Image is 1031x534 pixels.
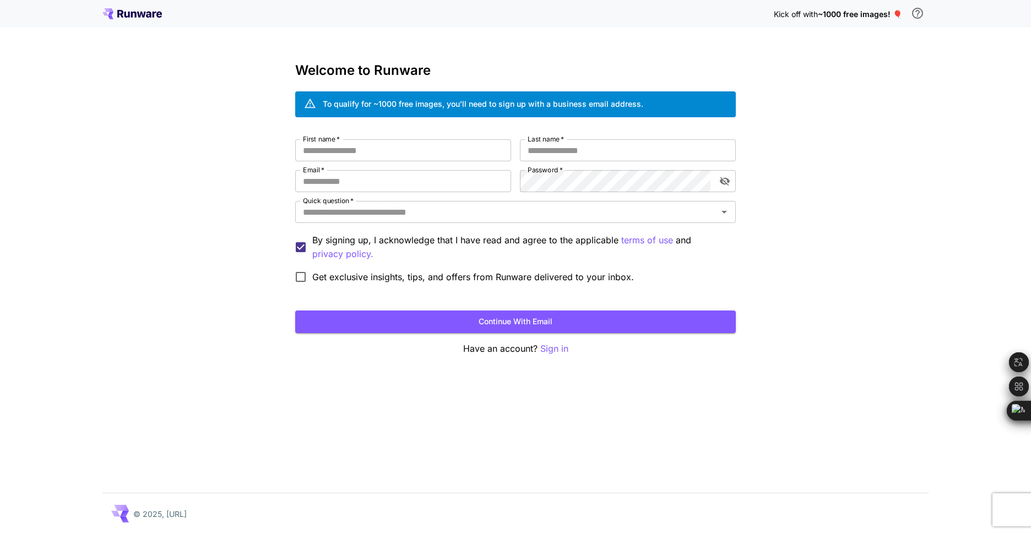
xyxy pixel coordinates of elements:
[818,9,902,19] span: ~1000 free images! 🎈
[312,247,373,261] button: By signing up, I acknowledge that I have read and agree to the applicable terms of use and
[312,247,373,261] p: privacy policy.
[312,270,634,284] span: Get exclusive insights, tips, and offers from Runware delivered to your inbox.
[621,233,673,247] button: By signing up, I acknowledge that I have read and agree to the applicable and privacy policy.
[323,98,643,110] div: To qualify for ~1000 free images, you’ll need to sign up with a business email address.
[295,342,736,356] p: Have an account?
[715,171,735,191] button: toggle password visibility
[621,233,673,247] p: terms of use
[295,63,736,78] h3: Welcome to Runware
[303,165,324,175] label: Email
[528,134,564,144] label: Last name
[133,508,187,520] p: © 2025, [URL]
[774,9,818,19] span: Kick off with
[303,134,340,144] label: First name
[528,165,563,175] label: Password
[717,204,732,220] button: Open
[312,233,727,261] p: By signing up, I acknowledge that I have read and agree to the applicable and
[303,196,354,205] label: Quick question
[907,2,929,24] button: In order to qualify for free credit, you need to sign up with a business email address and click ...
[295,310,736,333] button: Continue with email
[540,342,568,356] button: Sign in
